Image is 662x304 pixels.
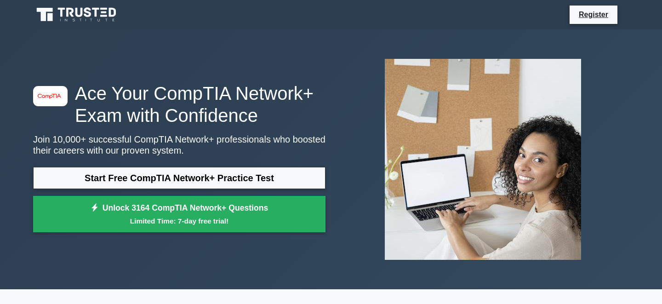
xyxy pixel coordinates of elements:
a: Register [573,9,614,20]
h1: Ace Your CompTIA Network+ Exam with Confidence [33,82,325,126]
p: Join 10,000+ successful CompTIA Network+ professionals who boosted their careers with our proven ... [33,134,325,156]
a: Start Free CompTIA Network+ Practice Test [33,167,325,189]
a: Unlock 3164 CompTIA Network+ QuestionsLimited Time: 7-day free trial! [33,196,325,233]
small: Limited Time: 7-day free trial! [45,216,314,226]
